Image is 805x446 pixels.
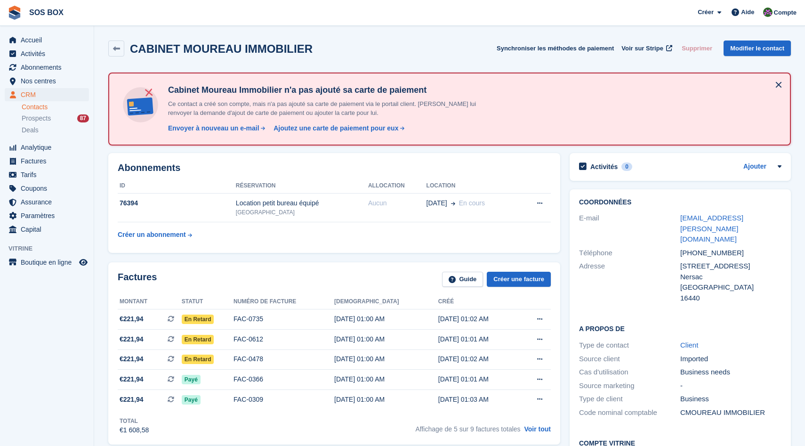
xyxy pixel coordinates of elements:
span: En retard [182,355,214,364]
span: €221,94 [120,334,144,344]
a: Deals [22,125,89,135]
a: Guide [442,272,483,287]
div: [GEOGRAPHIC_DATA] [680,282,781,293]
div: Source client [579,354,680,365]
span: Deals [22,126,39,135]
h2: A propos de [579,324,781,333]
div: CMOUREAU IMMOBILIER [680,407,781,418]
span: Coupons [21,182,77,195]
div: Imported [680,354,781,365]
div: [DATE] 01:02 AM [438,354,519,364]
div: [DATE] 01:02 AM [438,314,519,324]
a: menu [5,195,89,209]
span: En retard [182,315,214,324]
a: Client [680,341,698,349]
h2: Coordonnées [579,199,781,206]
span: Factures [21,154,77,168]
a: [EMAIL_ADDRESS][PERSON_NAME][DOMAIN_NAME] [680,214,743,243]
span: Capital [21,223,77,236]
span: Voir sur Stripe [621,44,663,53]
span: Assurance [21,195,77,209]
div: Business needs [680,367,781,378]
div: [DATE] 01:00 AM [334,334,438,344]
button: Supprimer [678,41,716,56]
span: [DATE] [427,198,447,208]
h2: Activités [590,162,618,171]
span: Payé [182,395,201,405]
div: FAC-0735 [233,314,334,324]
div: FAC-0309 [233,395,334,405]
div: Envoyer à nouveau un e-mail [168,123,259,133]
a: menu [5,223,89,236]
div: Adresse [579,261,680,303]
div: Total [120,417,149,425]
a: menu [5,168,89,181]
a: Prospects 87 [22,114,89,123]
a: SOS BOX [25,5,67,20]
div: [DATE] 01:00 AM [334,314,438,324]
span: €221,94 [120,314,144,324]
a: Boutique d'aperçu [78,257,89,268]
div: 16440 [680,293,781,304]
span: €221,94 [120,395,144,405]
button: Synchroniser les méthodes de paiement [497,41,614,56]
h4: Cabinet Moureau Immobilier n'a pas ajouté sa carte de paiement [164,85,494,96]
img: ALEXANDRE SOUBIRA [763,8,773,17]
span: Paramètres [21,209,77,222]
span: €221,94 [120,354,144,364]
a: Modifier le contact [724,41,791,56]
a: Contacts [22,103,89,112]
div: [DATE] 01:00 AM [334,374,438,384]
span: €221,94 [120,374,144,384]
a: menu [5,74,89,88]
span: Tarifs [21,168,77,181]
th: Montant [118,294,182,309]
span: Nos centres [21,74,77,88]
div: Créer un abonnement [118,230,186,240]
a: menu [5,33,89,47]
span: CRM [21,88,77,101]
div: FAC-0612 [233,334,334,344]
a: Créer une facture [487,272,551,287]
th: Créé [438,294,519,309]
div: [DATE] 01:00 AM [334,395,438,405]
th: Réservation [236,178,368,194]
span: Compte [774,8,797,17]
div: [STREET_ADDRESS] [680,261,781,272]
img: stora-icon-8386f47178a22dfd0bd8f6a31ec36ba5ce8667c1dd55bd0f319d3a0aa187defe.svg [8,6,22,20]
a: menu [5,154,89,168]
div: [DATE] 01:01 AM [438,374,519,384]
a: Ajoutez une carte de paiement pour eux [270,123,405,133]
div: Location petit bureau équipé [236,198,368,208]
span: Activités [21,47,77,60]
div: E-mail [579,213,680,245]
th: Location [427,178,520,194]
span: Boutique en ligne [21,256,77,269]
div: Source marketing [579,381,680,391]
p: Ce contact a créé son compte, mais n'a pas ajouté sa carte de paiement via le portail client. [PE... [164,99,494,118]
th: Allocation [368,178,427,194]
span: Aide [741,8,754,17]
div: [DATE] 01:03 AM [438,395,519,405]
th: Numéro de facture [233,294,334,309]
div: [PHONE_NUMBER] [680,248,781,259]
a: menu [5,88,89,101]
div: [DATE] 01:01 AM [438,334,519,344]
a: menu [5,61,89,74]
span: Payé [182,375,201,384]
a: Voir sur Stripe [618,41,674,56]
h2: CABINET MOUREAU IMMOBILIER [130,42,313,55]
span: Analytique [21,141,77,154]
a: menu [5,141,89,154]
a: Ajouter [743,162,766,172]
span: En cours [459,199,485,207]
div: Nersac [680,272,781,283]
span: En retard [182,335,214,344]
div: 0 [621,162,632,171]
div: Type de client [579,394,680,405]
div: FAC-0478 [233,354,334,364]
div: Business [680,394,781,405]
a: Créer un abonnement [118,226,192,243]
div: Code nominal comptable [579,407,680,418]
a: menu [5,182,89,195]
